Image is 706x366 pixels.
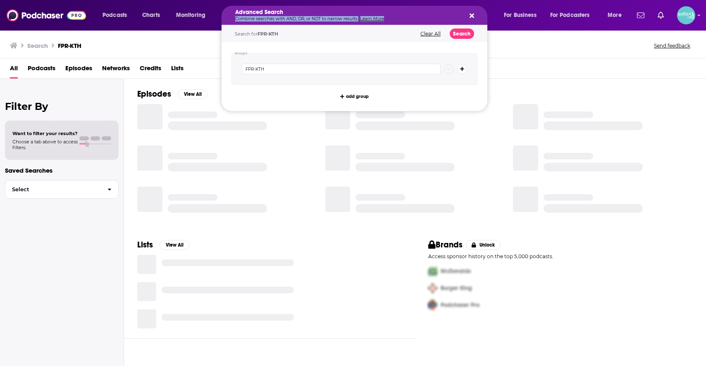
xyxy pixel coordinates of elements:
button: Clear All [418,31,443,37]
button: open menu [545,9,602,22]
span: Select [5,187,101,192]
h2: Episodes [137,89,171,99]
a: Episodes [65,62,92,78]
button: Select [5,180,119,199]
span: For Business [504,10,537,21]
button: add group [338,91,371,101]
a: Show notifications dropdown [634,8,648,22]
button: open menu [170,9,216,22]
span: McDonalds [441,268,471,275]
img: Podchaser - Follow, Share and Rate Podcasts [7,7,86,23]
span: Podchaser Pro [441,302,479,309]
h2: Lists [137,240,153,250]
p: Saved Searches [5,166,119,174]
img: First Pro Logo [425,263,441,280]
button: View All [178,89,208,99]
button: Send feedback [651,42,693,49]
span: Logged in as JessicaPellien [677,6,695,24]
a: Lists [171,62,184,78]
span: Choose a tab above to access filters. [12,139,78,150]
span: More [608,10,622,21]
a: Learn More [360,16,384,21]
h5: Advanced Search [235,10,460,15]
span: Want to filter your results? [12,131,78,136]
a: Show notifications dropdown [654,8,667,22]
button: open menu [602,9,632,22]
h2: Filter By [5,100,119,112]
a: All [10,62,18,78]
a: Credits [140,62,161,78]
div: Search podcasts, credits, & more... [229,6,495,25]
span: Charts [142,10,160,21]
a: Charts [137,9,165,22]
a: Podcasts [28,62,55,78]
span: For Podcasters [550,10,590,21]
h3: FPR-KTH [58,42,81,50]
a: EpisodesView All [137,89,208,99]
a: Networks [102,62,130,78]
button: View All [160,240,189,250]
h4: Group 1 [235,52,248,55]
button: Unlock [466,240,501,250]
span: Monitoring [176,10,205,21]
button: Search [450,29,474,39]
span: Burger King [441,285,472,292]
p: Access sponsor history on the top 5,000 podcasts. [428,253,693,259]
span: add group [346,94,369,99]
img: Second Pro Logo [425,280,441,297]
span: Search for [235,31,278,37]
span: Podcasts [103,10,127,21]
h2: Brands [428,240,463,250]
img: User Profile [677,6,695,24]
button: open menu [498,9,547,22]
h3: Search [27,42,48,50]
input: Type a keyword or phrase... [242,64,441,74]
span: FPR-KTH [258,31,278,37]
button: open menu [97,9,138,22]
a: ListsView All [137,240,189,250]
button: Show profile menu [677,6,695,24]
p: Combine searches with AND, OR, or NOT to narrow results. [235,17,460,21]
img: Third Pro Logo [425,297,441,314]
